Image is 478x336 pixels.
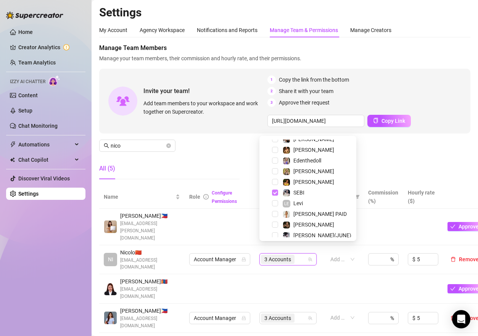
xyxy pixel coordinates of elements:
span: [PERSON_NAME] [293,147,334,153]
span: 3 Accounts [261,313,295,323]
span: delete [451,257,456,262]
a: Setup [18,108,32,114]
span: [PERSON_NAME] [293,168,334,174]
a: Chat Monitoring [18,123,58,129]
div: Agency Workspace [140,26,185,34]
span: Automations [18,138,72,151]
span: 3 Accounts [264,255,291,264]
span: Invite your team! [143,86,267,96]
span: [PERSON_NAME] [293,222,334,228]
span: Account Manager [194,254,246,265]
span: Select tree node [272,168,278,174]
img: Jess [283,168,290,175]
span: Select tree node [272,147,278,153]
span: Chat Copilot [18,154,72,166]
input: Search members [111,141,165,150]
div: Notifications and Reports [197,26,258,34]
span: [EMAIL_ADDRESS][DOMAIN_NAME] [120,257,180,271]
button: Copy Link [367,115,411,127]
span: check [450,224,455,229]
span: [PERSON_NAME] [293,179,334,185]
span: [PERSON_NAME] PAID [293,211,347,217]
span: [PERSON_NAME] 🇵🇭 [120,212,180,220]
div: My Account [99,26,127,34]
span: Edenthedoll [293,158,321,164]
span: Select tree node [272,222,278,228]
a: Discover Viral Videos [18,175,70,182]
span: delete [451,315,456,321]
div: Manage Creators [350,26,391,34]
img: Nicole De Asis [104,283,117,295]
img: Edenthedoll [283,158,290,164]
span: Copy Link [381,118,405,124]
span: [PERSON_NAME] 🇲🇳 [120,277,180,286]
div: Manage Team & Permissions [270,26,338,34]
span: Manage your team members, their commission and hourly rate, and their permissions. [99,54,470,63]
span: filter [355,195,360,199]
span: lock [241,257,246,262]
a: Configure Permissions [212,190,237,204]
span: [EMAIL_ADDRESS][PERSON_NAME][DOMAIN_NAME] [120,220,180,242]
img: Logan Blake [283,136,290,143]
img: KATIE [283,222,290,228]
span: Select tree node [272,158,278,164]
img: AI Chatter [48,75,60,86]
span: [PERSON_NAME] 🇵🇭 [120,307,180,315]
span: check [450,286,455,291]
img: MAGGIE(JUNE) [283,232,290,239]
a: Settings [18,191,39,197]
div: Open Intercom Messenger [452,310,470,328]
th: Name [99,185,185,209]
img: Molly [283,179,290,186]
span: 3 Accounts [264,314,291,322]
span: filter [354,191,361,203]
span: Name [104,193,174,201]
span: [EMAIL_ADDRESS][DOMAIN_NAME] [120,286,180,300]
a: Team Analytics [18,59,56,66]
a: Home [18,29,33,35]
button: close-circle [166,143,171,148]
span: Role [189,194,200,200]
span: [PERSON_NAME](JUNE) [293,232,351,238]
span: [EMAIL_ADDRESS][DOMAIN_NAME] [120,315,180,330]
img: Chat Copilot [10,157,15,162]
span: thunderbolt [10,141,16,148]
span: Levi [293,200,303,206]
span: Select tree node [272,179,278,185]
span: Select tree node [272,190,278,196]
span: 3 Accounts [261,255,295,264]
span: 1 [267,76,276,84]
span: Copy the link from the bottom [279,76,349,84]
h2: Settings [99,5,470,20]
a: Creator Analytics exclamation-circle [18,41,79,53]
span: Account Manager [194,312,246,324]
a: Content [18,92,38,98]
img: SEBI [283,190,290,196]
span: Nicolo 🇨🇳 [120,248,180,257]
span: 2 [267,87,276,95]
span: lock [241,316,246,320]
span: Izzy AI Chatter [10,78,45,85]
img: Chelsea Nicole Solomon [104,312,117,324]
span: Select tree node [272,200,278,206]
span: Select tree node [272,211,278,217]
span: team [308,316,312,320]
img: Mikayla PAID [283,211,290,218]
span: Select tree node [272,232,278,238]
div: All (5) [99,164,115,173]
th: Commission (%) [364,185,403,209]
span: Add team members to your workspace and work together on Supercreator. [143,99,264,116]
span: NI [108,255,113,264]
span: LE [284,201,289,207]
span: 3 [267,98,276,107]
span: Approve their request [279,98,330,107]
img: logo-BBDzfeDw.svg [6,11,63,19]
span: team [308,257,312,262]
span: SEBI [293,190,304,196]
img: Angela Pelagio [104,220,117,233]
span: Manage Team Members [99,43,470,53]
img: Sumner [283,147,290,154]
span: copy [373,118,378,123]
span: Share it with your team [279,87,333,95]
